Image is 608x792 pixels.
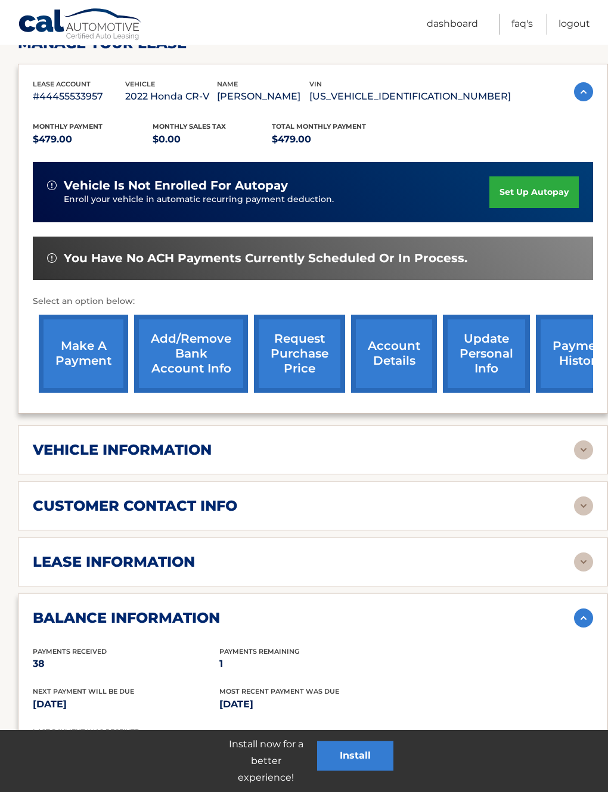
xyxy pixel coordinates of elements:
[33,294,593,309] p: Select an option below:
[64,178,288,193] span: vehicle is not enrolled for autopay
[443,315,530,393] a: update personal info
[64,251,467,266] span: You have no ACH payments currently scheduled or in process.
[254,315,345,393] a: request purchase price
[125,80,155,88] span: vehicle
[219,656,406,672] p: 1
[219,696,406,713] p: [DATE]
[309,80,322,88] span: vin
[489,176,579,208] a: set up autopay
[574,440,593,459] img: accordion-rest.svg
[219,647,299,656] span: Payments Remaining
[33,647,107,656] span: Payments Received
[309,88,511,105] p: [US_VEHICLE_IDENTIFICATION_NUMBER]
[39,315,128,393] a: make a payment
[217,88,309,105] p: [PERSON_NAME]
[574,496,593,515] img: accordion-rest.svg
[33,122,103,131] span: Monthly Payment
[33,553,195,571] h2: lease information
[153,122,226,131] span: Monthly sales Tax
[33,696,219,713] p: [DATE]
[153,131,272,148] p: $0.00
[272,122,366,131] span: Total Monthly Payment
[33,687,134,695] span: Next Payment will be due
[272,131,392,148] p: $479.00
[351,315,437,393] a: account details
[64,193,489,206] p: Enroll your vehicle in automatic recurring payment deduction.
[511,14,533,35] a: FAQ's
[134,315,248,393] a: Add/Remove bank account info
[47,181,57,190] img: alert-white.svg
[33,656,219,672] p: 38
[33,728,140,736] span: Last Payment was received
[219,687,339,695] span: Most Recent Payment Was Due
[33,497,237,515] h2: customer contact info
[215,736,317,786] p: Install now for a better experience!
[33,131,153,148] p: $479.00
[33,88,125,105] p: #44455533957
[125,88,218,105] p: 2022 Honda CR-V
[574,82,593,101] img: accordion-active.svg
[317,741,393,771] button: Install
[33,441,212,459] h2: vehicle information
[33,80,91,88] span: lease account
[574,552,593,572] img: accordion-rest.svg
[18,8,143,42] a: Cal Automotive
[559,14,590,35] a: Logout
[427,14,478,35] a: Dashboard
[574,608,593,628] img: accordion-active.svg
[47,253,57,263] img: alert-white.svg
[217,80,238,88] span: name
[33,609,220,627] h2: balance information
